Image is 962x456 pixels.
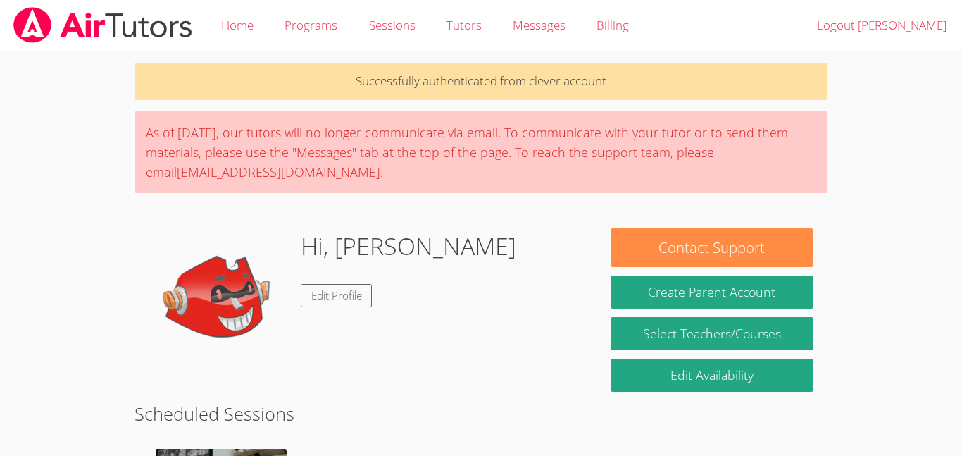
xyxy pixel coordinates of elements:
img: airtutors_banner-c4298cdbf04f3fff15de1276eac7730deb9818008684d7c2e4769d2f7ddbe033.png [12,7,194,43]
div: As of [DATE], our tutors will no longer communicate via email. To communicate with your tutor or ... [135,111,827,193]
a: Edit Profile [301,284,373,307]
h1: Hi, [PERSON_NAME] [301,228,516,264]
h2: Scheduled Sessions [135,400,827,427]
span: Messages [513,17,566,33]
a: Edit Availability [611,359,813,392]
button: Create Parent Account [611,276,813,309]
p: Successfully authenticated from clever account [135,63,827,100]
button: Contact Support [611,228,813,267]
img: default.png [149,228,289,369]
a: Select Teachers/Courses [611,317,813,350]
